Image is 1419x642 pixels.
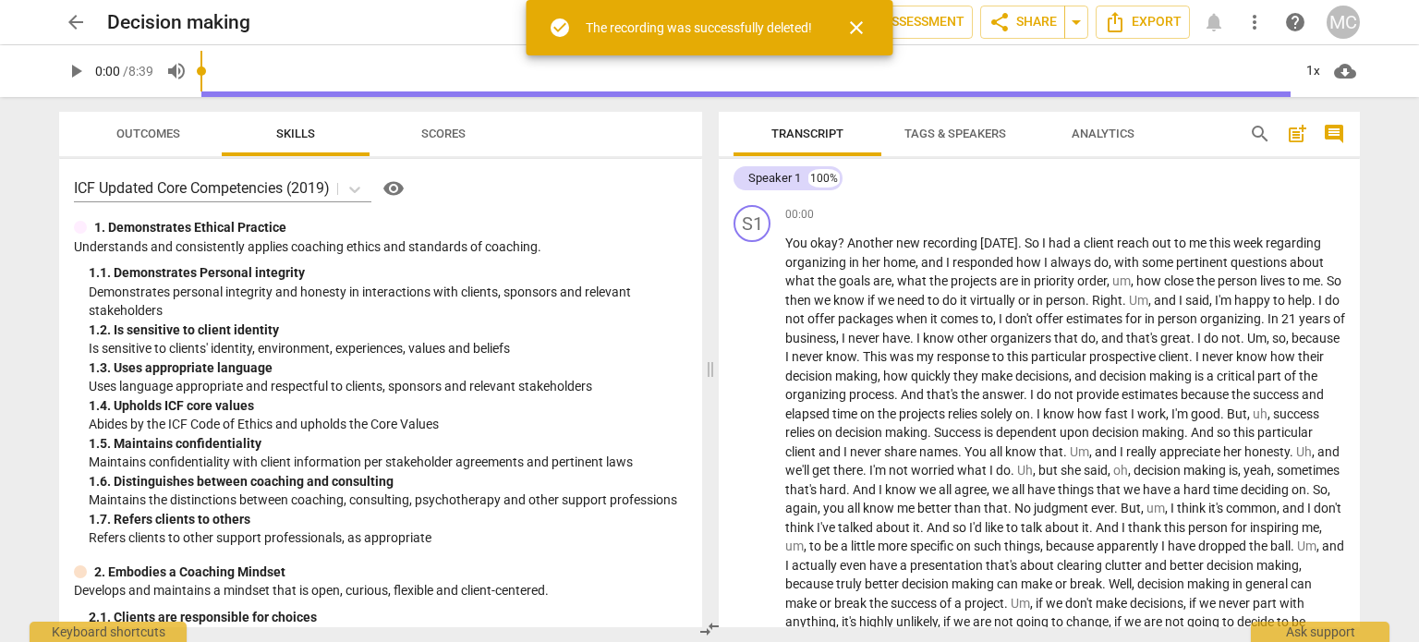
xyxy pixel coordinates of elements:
[928,293,942,308] span: to
[838,236,847,250] span: ?
[1286,123,1308,145] span: post_add
[65,11,87,33] span: arrow_back
[904,127,1006,140] span: Tags & Speakers
[1221,331,1241,345] span: not
[1072,127,1134,140] span: Analytics
[910,331,916,345] span: .
[961,387,982,402] span: the
[1292,331,1340,345] span: because
[1031,349,1089,364] span: particular
[1204,331,1221,345] span: do
[873,273,891,288] span: are
[927,387,961,402] span: that's
[885,425,928,440] span: making
[1282,119,1312,149] button: Add summary
[785,293,814,308] span: then
[923,236,980,250] span: recording
[1334,60,1356,82] span: cloud_download
[1312,293,1318,308] span: .
[1025,236,1042,250] span: So
[988,11,1011,33] span: share
[1299,311,1333,326] span: years
[1241,331,1247,345] span: .
[1033,293,1046,308] span: in
[1233,425,1257,440] span: this
[1286,331,1292,345] span: ,
[89,396,687,416] div: 1. 4. Upholds ICF core values
[1218,273,1260,288] span: person
[980,406,1015,421] span: solely
[890,349,916,364] span: was
[1247,331,1267,345] span: Um
[1109,255,1114,270] span: ,
[1200,311,1261,326] span: organizing
[1288,293,1312,308] span: help
[894,387,901,402] span: .
[841,11,964,33] span: AI Assessment
[1253,387,1302,402] span: success
[1076,387,1122,402] span: provide
[1207,369,1217,383] span: a
[952,255,1016,270] span: responded
[165,60,188,82] span: volume_up
[1281,311,1299,326] span: 21
[1327,6,1360,39] button: MC
[1290,255,1324,270] span: about
[984,425,996,440] span: is
[1215,293,1234,308] span: I'm
[1148,293,1154,308] span: ,
[996,425,1060,440] span: dependent
[916,331,923,345] span: I
[1333,311,1345,326] span: of
[849,255,862,270] span: in
[95,64,120,79] span: 0:00
[1054,387,1076,402] span: not
[928,425,934,440] span: .
[1129,293,1148,308] span: Filler word
[1101,331,1126,345] span: and
[1234,293,1273,308] span: happy
[1236,349,1270,364] span: know
[850,444,884,459] span: never
[1174,236,1189,250] span: to
[1176,255,1231,270] span: pertinent
[867,293,878,308] span: if
[992,349,1007,364] span: to
[810,236,838,250] span: okay
[960,293,970,308] span: it
[785,369,835,383] span: decision
[1318,293,1325,308] span: I
[107,11,250,34] h2: Decision making
[1066,311,1125,326] span: estimates
[1243,11,1266,33] span: more_vert
[826,349,856,364] span: know
[1030,406,1037,421] span: .
[1247,406,1253,421] span: ,
[942,293,960,308] span: do
[1209,293,1215,308] span: ,
[1069,369,1074,383] span: ,
[89,358,687,378] div: 1. 3. Uses appropriate language
[1319,119,1349,149] button: Show/Hide comments
[1077,406,1105,421] span: how
[1327,273,1341,288] span: So
[1257,369,1284,383] span: part
[1231,387,1253,402] span: the
[1126,331,1160,345] span: that's
[785,331,836,345] span: business
[901,387,927,402] span: And
[1195,349,1202,364] span: I
[1299,369,1317,383] span: the
[1046,293,1085,308] span: person
[1007,349,1031,364] span: this
[1107,273,1112,288] span: ,
[845,17,867,39] span: close
[832,406,860,421] span: time
[1245,119,1275,149] button: Search
[1197,331,1204,345] span: I
[1160,331,1191,345] span: great
[1273,293,1288,308] span: to
[1089,349,1158,364] span: prospective
[771,127,843,140] span: Transcript
[1131,406,1137,421] span: I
